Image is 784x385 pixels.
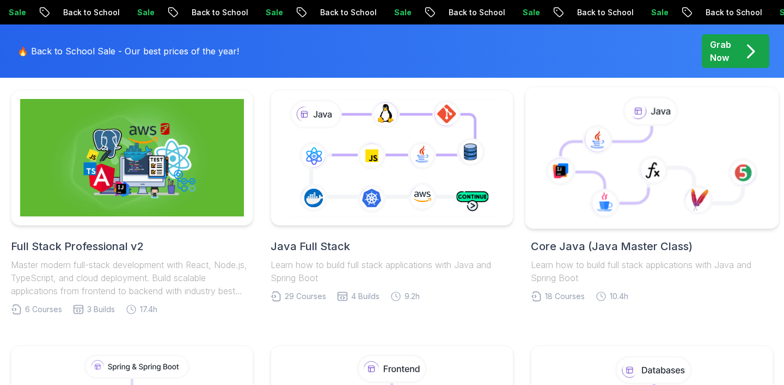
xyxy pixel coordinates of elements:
a: Full Stack Professional v2Full Stack Professional v2Master modern full-stack development with Rea... [11,90,253,315]
p: Learn how to build full stack applications with Java and Spring Boot [531,258,773,284]
p: Back to School [182,7,256,18]
span: 17.4h [140,304,157,315]
p: Sale [127,7,162,18]
p: Back to School [696,7,770,18]
span: 9.2h [405,291,420,302]
p: Back to School [53,7,127,18]
span: 10.4h [610,291,628,302]
span: 3 Builds [87,304,115,315]
p: Back to School [567,7,641,18]
h2: Core Java (Java Master Class) [531,239,773,254]
span: 4 Builds [351,291,379,302]
p: Sale [256,7,291,18]
span: 18 Courses [545,291,585,302]
a: Core Java (Java Master Class)Learn how to build full stack applications with Java and Spring Boot... [531,90,773,302]
p: Back to School [439,7,513,18]
h2: Java Full Stack [271,239,513,254]
p: Learn how to build full stack applications with Java and Spring Boot [271,258,513,284]
p: Sale [513,7,548,18]
p: 🔥 Back to School Sale - Our best prices of the year! [17,45,239,58]
p: Back to School [310,7,384,18]
p: Sale [641,7,676,18]
span: 29 Courses [285,291,326,302]
p: Master modern full-stack development with React, Node.js, TypeScript, and cloud deployment. Build... [11,258,253,297]
p: Sale [384,7,419,18]
h2: Full Stack Professional v2 [11,239,253,254]
img: Full Stack Professional v2 [20,99,244,216]
span: 6 Courses [25,304,62,315]
a: Java Full StackLearn how to build full stack applications with Java and Spring Boot29 Courses4 Bu... [271,90,513,302]
p: Grab Now [710,38,731,64]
